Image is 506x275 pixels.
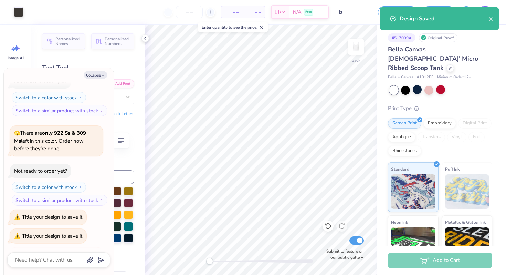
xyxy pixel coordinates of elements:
div: Digital Print [458,118,492,129]
span: Bella + Canvas [388,74,413,80]
img: Neon Ink [391,227,435,262]
img: Puff Ink [445,174,489,209]
span: Image AI [8,55,24,61]
div: Title your design to save it [22,233,82,240]
img: Standard [391,174,435,209]
span: Puff Ink [445,165,460,173]
div: Text Tool [42,63,134,72]
img: Switch to a color with stock [78,95,82,100]
button: Personalized Numbers [91,33,134,49]
div: Back [351,57,360,63]
img: Metallic & Glitter Ink [445,227,489,262]
img: Switch to a color with stock [78,185,82,189]
span: Metallic & Glitter Ink [445,218,486,226]
div: # 517099A [388,33,415,42]
div: Applique [388,132,415,142]
div: Accessibility label [206,258,213,265]
span: Neon Ink [391,218,408,226]
button: Add Font [106,79,134,88]
span: 🫣 [14,130,20,136]
div: Not ready to order yet? [14,78,67,85]
div: Original Proof [419,33,457,42]
div: Foil [468,132,485,142]
strong: only 922 Ss & 309 Ms [14,130,86,144]
div: Rhinestones [388,146,421,156]
span: Bella Canvas [DEMOGRAPHIC_DATA]' Micro Ribbed Scoop Tank [388,45,478,72]
span: – – [225,9,239,16]
div: Vinyl [447,132,466,142]
button: Personalized Names [42,33,85,49]
img: Switch to a similar product with stock [99,198,104,202]
div: Print Type [388,104,492,112]
button: Collapse [84,71,107,79]
div: Title your design to save it [22,214,82,221]
button: Switch to a color with stock [12,182,86,193]
span: There are left in this color. Order now before they're gone. [14,130,86,152]
span: # 1012BE [417,74,433,80]
button: Switch to a similar product with stock [12,195,107,206]
span: Personalized Numbers [105,37,130,46]
button: Switch to a color with stock [12,92,86,103]
img: Back [349,40,363,54]
span: Minimum Order: 12 + [437,74,471,80]
div: Transfers [418,132,445,142]
span: N/A [293,9,301,16]
span: Standard [391,165,409,173]
img: Switch to a similar product with stock [99,109,104,113]
button: close [489,14,494,23]
span: Free [305,10,312,14]
input: – – [176,6,203,18]
input: Untitled Design [334,5,368,19]
span: Personalized Names [55,37,81,46]
label: Submit to feature on our public gallery. [323,248,364,261]
div: Embroidery [423,118,456,129]
button: Switch to a similar product with stock [12,105,107,116]
button: Save as [378,6,417,18]
span: – – [247,9,261,16]
div: Not ready to order yet? [14,167,67,174]
div: Enter quantity to see the price. [198,22,268,32]
div: Design Saved [400,14,489,23]
div: Screen Print [388,118,421,129]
